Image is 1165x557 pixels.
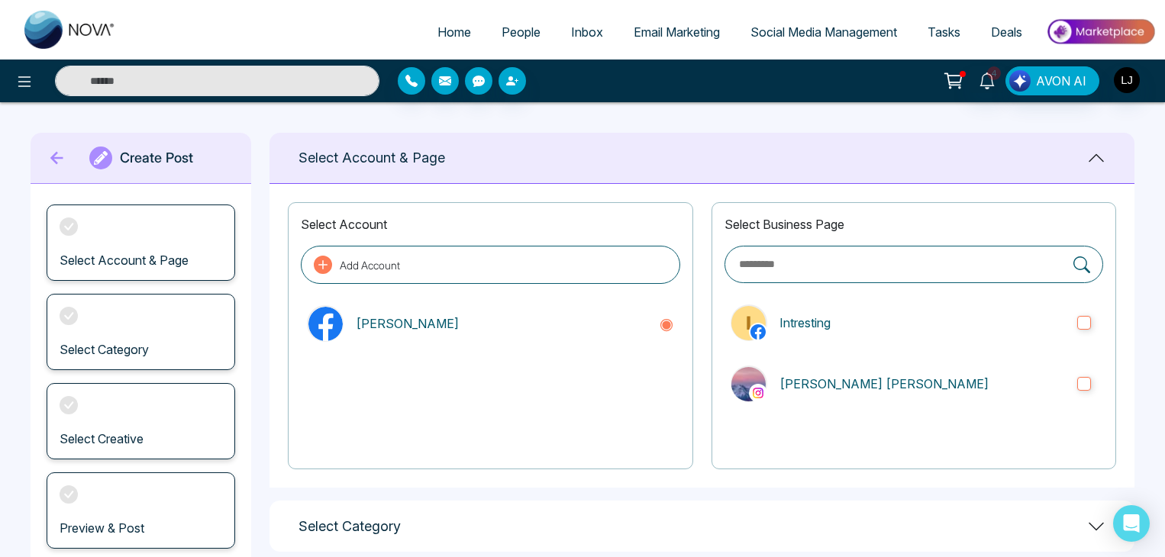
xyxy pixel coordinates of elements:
img: Market-place.gif [1045,14,1156,49]
h3: Select Category [60,343,149,357]
span: Email Marketing [634,24,720,40]
a: Deals [976,18,1038,47]
span: Home [437,24,471,40]
a: Email Marketing [618,18,735,47]
span: Social Media Management [750,24,897,40]
p: Intresting [779,314,1065,332]
a: Tasks [912,18,976,47]
span: Deals [991,24,1022,40]
span: People [502,24,541,40]
img: User Avatar [1114,67,1140,93]
img: Nova CRM Logo [24,11,116,49]
h1: Select Account & Page [299,150,445,166]
img: Lead Flow [1009,70,1031,92]
p: Add Account [340,257,400,273]
a: Social Media Management [735,18,912,47]
a: Home [422,18,486,47]
span: Inbox [571,24,603,40]
h3: Select Account & Page [60,253,189,268]
h1: Create Post [120,150,193,166]
div: Open Intercom Messenger [1113,505,1150,542]
p: [PERSON_NAME] [PERSON_NAME] [779,375,1065,393]
img: instagram [750,385,766,401]
input: instagramLokesh Avinash Joshi[PERSON_NAME] [PERSON_NAME] [1077,377,1091,391]
a: People [486,18,556,47]
p: [PERSON_NAME] [356,314,646,333]
p: Select Account [301,215,679,233]
span: AVON AI [1036,72,1086,90]
span: Tasks [928,24,960,40]
a: 4 [969,66,1005,93]
h3: Preview & Post [60,521,144,536]
button: AVON AI [1005,66,1099,95]
span: 4 [987,66,1001,80]
button: Add Account [301,246,679,284]
h1: Select Category [299,518,401,535]
input: IntrestingIntresting [1077,316,1091,330]
img: Lokesh Avinash Joshi [731,367,766,401]
h3: Select Creative [60,432,144,446]
a: Inbox [556,18,618,47]
img: Intresting [731,306,766,340]
p: Select Business Page [724,215,1103,233]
